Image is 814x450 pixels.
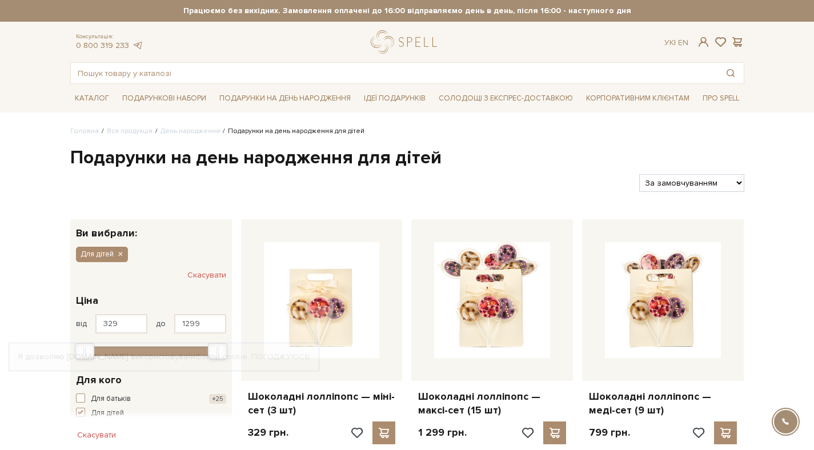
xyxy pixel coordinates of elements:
span: +25 [209,394,226,404]
input: Ціна [95,314,147,334]
a: Каталог [70,90,114,107]
a: telegram [132,41,143,50]
a: файли cookie [195,352,247,361]
span: до [156,319,166,329]
button: Для дітей [76,247,128,262]
strong: Працюємо без вихідних. Замовлення оплачені до 16:00 відправляємо день в день, після 16:00 - насту... [70,6,744,16]
span: | [674,38,676,47]
button: Скасувати [70,426,123,444]
input: Пошук товару у каталозі [71,63,717,83]
button: Пошук товару у каталозі [717,63,744,83]
span: Для дітей [81,249,114,259]
a: En [678,38,688,47]
div: Ви вибрали: [70,219,232,238]
h1: Подарунки на день народження для дітей [70,146,744,170]
a: Шоколадні лолліпопс — максі-сет (15 шт) [418,390,566,417]
p: 329 грн. [248,426,288,439]
span: Ціна [76,293,98,308]
p: 799 грн. [589,426,630,439]
a: Про Spell [698,90,744,107]
span: Для дітей [91,408,124,419]
a: 0 800 319 233 [76,41,129,50]
button: Для дітей [76,408,226,419]
div: Ук [664,38,688,48]
input: Ціна [174,314,226,334]
a: Корпоративним клієнтам [582,90,694,107]
span: від [76,319,87,329]
div: Я дозволяю [DOMAIN_NAME] використовувати [9,352,319,362]
a: Вся продукція [107,127,153,135]
button: Скасувати [187,266,226,284]
a: logo [371,30,442,54]
a: Подарунки на День народження [215,90,355,107]
button: Для батьків +25 [76,393,226,405]
p: 1 299 грн. [418,426,467,439]
span: Консультація: [76,33,143,41]
span: Для батьків [91,393,131,405]
a: Шоколадні лолліпопс — меді-сет (9 шт) [589,390,737,417]
li: Подарунки на день народження для дітей [220,126,364,136]
a: Головна [70,127,99,135]
a: Подарункові набори [118,90,211,107]
span: Для кого [76,372,122,388]
a: Солодощі з експрес-доставкою [434,89,578,108]
a: День народження [161,127,220,135]
a: Погоджуюсь [251,352,310,362]
a: Ідеї подарунків [359,90,430,107]
a: Шоколадні лолліпопс — міні-сет (3 шт) [248,390,396,417]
